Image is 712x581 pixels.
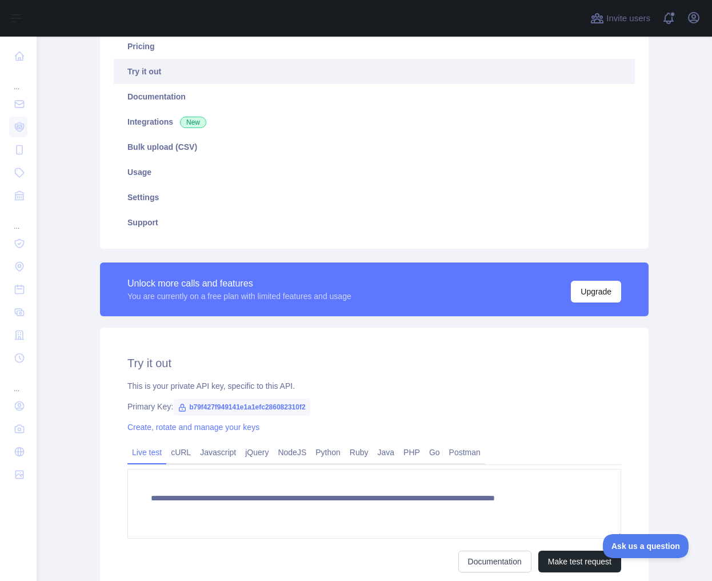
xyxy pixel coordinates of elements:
a: Pricing [114,34,635,59]
a: Javascript [195,443,241,461]
div: Unlock more calls and features [127,277,351,290]
div: Primary Key: [127,401,621,412]
a: Create, rotate and manage your keys [127,423,259,432]
a: Integrations New [114,109,635,134]
button: Make test request [538,551,621,572]
a: Java [373,443,399,461]
div: ... [9,69,27,91]
a: Live test [127,443,166,461]
span: b79f427f949141e1a1efc286082310f2 [173,399,310,416]
a: Ruby [345,443,373,461]
a: Settings [114,185,635,210]
button: Invite users [588,9,653,27]
a: Try it out [114,59,635,84]
div: This is your private API key, specific to this API. [127,380,621,392]
a: Python [311,443,345,461]
span: New [180,117,206,128]
a: PHP [399,443,425,461]
h2: Try it out [127,355,621,371]
a: Documentation [114,84,635,109]
a: Postman [445,443,485,461]
div: ... [9,371,27,393]
a: Documentation [458,551,531,572]
a: jQuery [241,443,273,461]
span: Invite users [606,12,650,25]
a: Go [425,443,445,461]
a: NodeJS [273,443,311,461]
a: cURL [166,443,195,461]
a: Usage [114,160,635,185]
iframe: Toggle Customer Support [603,534,689,558]
a: Support [114,210,635,235]
a: Bulk upload (CSV) [114,134,635,160]
div: You are currently on a free plan with limited features and usage [127,290,351,302]
button: Upgrade [571,281,621,303]
div: ... [9,208,27,231]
